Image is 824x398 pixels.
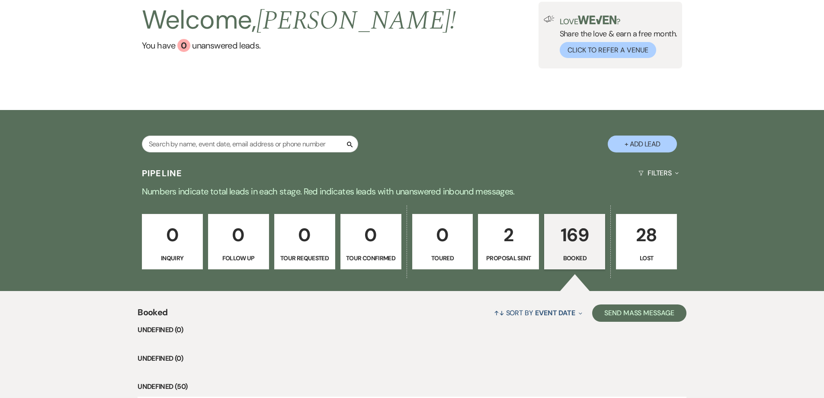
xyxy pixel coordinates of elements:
p: Proposal Sent [484,253,533,263]
span: [PERSON_NAME] ! [256,1,456,41]
h2: Welcome, [142,2,456,39]
div: Share the love & earn a free month. [555,16,677,58]
p: Lost [622,253,671,263]
p: Tour Confirmed [346,253,396,263]
p: Follow Up [214,253,263,263]
a: 28Lost [616,214,677,269]
li: undefined (0) [138,324,686,336]
a: 0Inquiry [142,214,203,269]
input: Search by name, event date, email address or phone number [142,136,358,152]
img: weven-logo-green.svg [578,16,616,24]
p: Numbers indicate total leads in each stage. Red indicates leads with unanswered inbound messages. [101,184,724,198]
p: 0 [280,220,330,249]
a: 0Toured [412,214,473,269]
a: You have 0 unanswered leads. [142,39,456,52]
button: Sort By Event Date [491,301,586,324]
span: Event Date [535,308,575,317]
a: 169Booked [544,214,605,269]
p: 0 [214,220,263,249]
img: loud-speaker-illustration.svg [544,16,555,23]
p: Toured [418,253,468,263]
p: 2 [484,220,533,249]
p: Booked [550,253,600,263]
a: 0Tour Requested [274,214,335,269]
a: 0Tour Confirmed [340,214,401,269]
h3: Pipeline [142,167,183,179]
a: 2Proposal Sent [478,214,539,269]
li: undefined (0) [138,353,686,364]
p: 28 [622,220,671,249]
div: 0 [177,39,190,52]
span: Booked [138,306,167,324]
a: 0Follow Up [208,214,269,269]
li: undefined (50) [138,381,686,392]
button: Filters [635,162,682,184]
button: Send Mass Message [592,304,686,322]
p: 0 [147,220,197,249]
p: Tour Requested [280,253,330,263]
p: Love ? [560,16,677,26]
p: 0 [418,220,468,249]
button: Click to Refer a Venue [560,42,656,58]
button: + Add Lead [608,136,677,152]
p: Inquiry [147,253,197,263]
p: 0 [346,220,396,249]
p: 169 [550,220,600,249]
span: ↑↓ [494,308,504,317]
